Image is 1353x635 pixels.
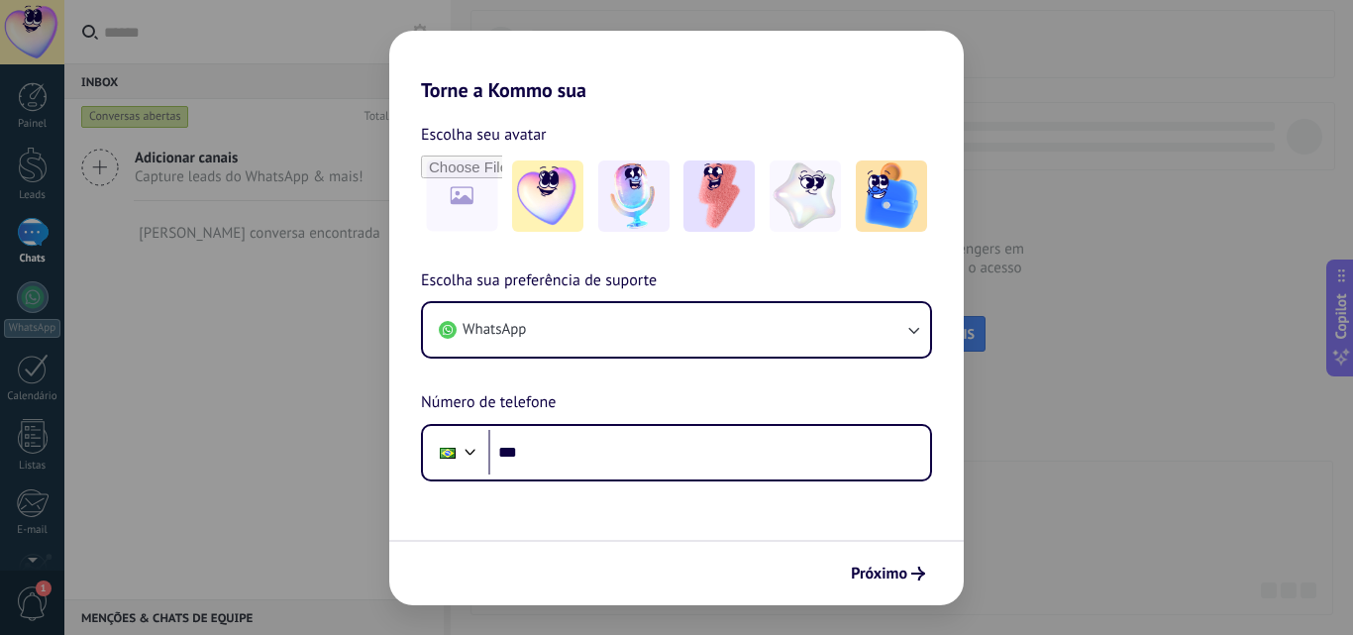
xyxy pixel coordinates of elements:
[851,567,907,581] span: Próximo
[429,432,467,474] div: Brazil: + 55
[421,122,547,148] span: Escolha seu avatar
[842,557,934,590] button: Próximo
[856,160,927,232] img: -5.jpeg
[421,268,657,294] span: Escolha sua preferência de suporte
[421,390,556,416] span: Número de telefone
[463,320,526,340] span: WhatsApp
[389,31,964,102] h2: Torne a Kommo sua
[598,160,670,232] img: -2.jpeg
[512,160,583,232] img: -1.jpeg
[683,160,755,232] img: -3.jpeg
[770,160,841,232] img: -4.jpeg
[423,303,930,357] button: WhatsApp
